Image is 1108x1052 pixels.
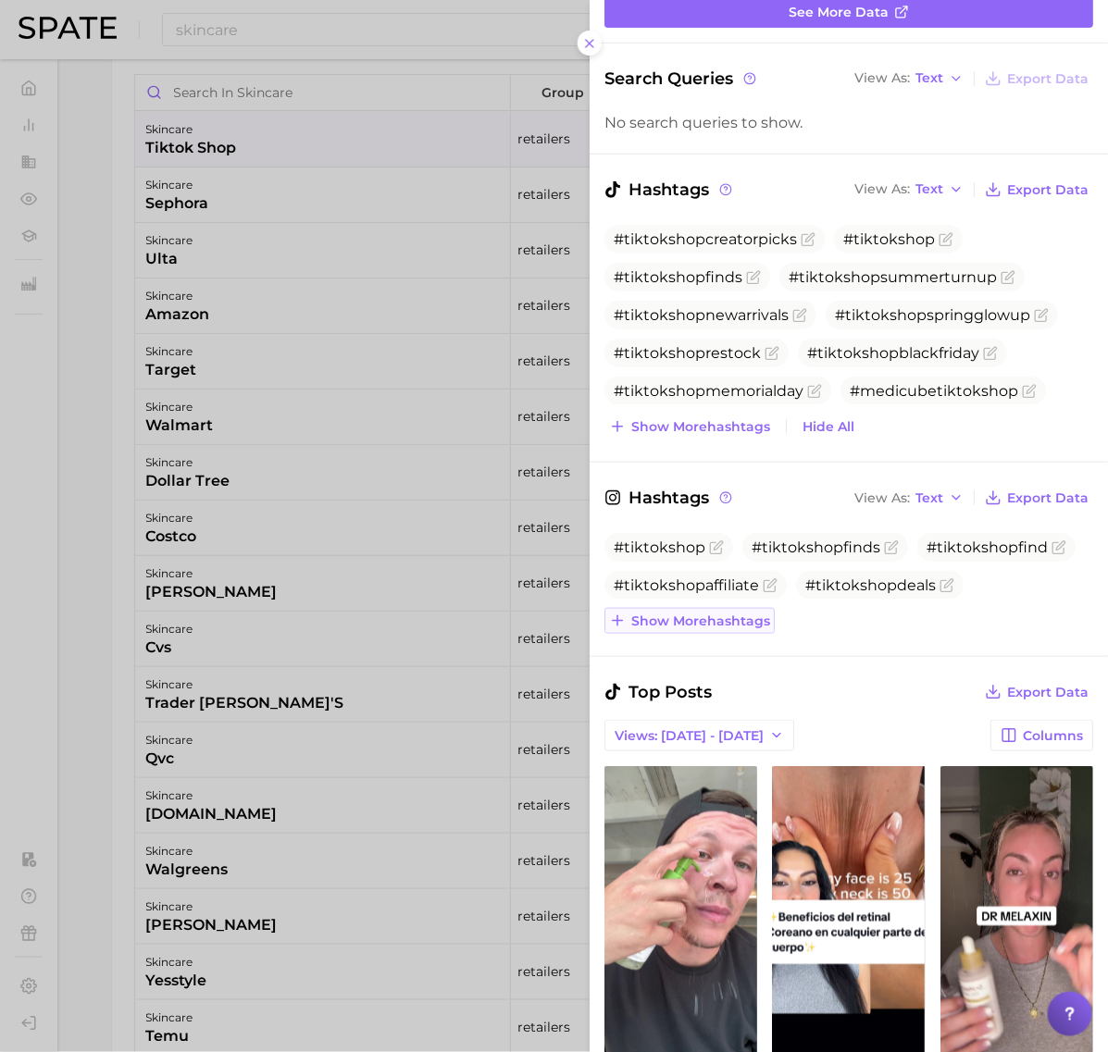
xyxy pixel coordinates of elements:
button: Flag as miscategorized or irrelevant [983,346,998,361]
span: #tiktokshopfinds [752,538,880,556]
button: Show morehashtags [604,608,775,634]
button: Export Data [980,485,1093,511]
span: Show more hashtags [631,613,770,629]
button: Hide All [798,415,859,439]
button: Export Data [980,66,1093,92]
span: #tiktokshopblackfriday [807,344,979,362]
button: Flag as miscategorized or irrelevant [765,346,779,361]
span: #tiktokshopspringglowup [835,306,1030,324]
span: #tiktokshopcreatorpicks [614,230,797,248]
button: Show morehashtags [604,414,775,439]
span: Show more hashtags [631,419,770,435]
span: Export Data [1007,71,1089,87]
div: No search queries to show. [604,114,1093,131]
button: Export Data [980,679,1093,705]
span: View As [854,184,910,194]
button: Views: [DATE] - [DATE] [604,720,794,751]
span: Text [915,73,943,83]
button: Flag as miscategorized or irrelevant [807,384,822,399]
span: Export Data [1007,182,1089,198]
button: Flag as miscategorized or irrelevant [746,270,761,285]
span: See more data [789,5,889,20]
span: #tiktokshopdeals [805,576,936,594]
span: #medicubetiktokshop [850,382,1018,400]
button: Flag as miscategorized or irrelevant [792,308,807,323]
button: View AsText [850,67,968,91]
span: View As [854,493,910,503]
span: Search Queries [604,66,759,92]
span: #tiktokshopmemorialday [614,382,803,400]
button: Flag as miscategorized or irrelevant [1022,384,1037,399]
span: Hashtags [604,485,735,511]
span: #tiktokshoprestock [614,344,761,362]
button: Flag as miscategorized or irrelevant [940,578,954,593]
button: Flag as miscategorized or irrelevant [1052,540,1066,555]
span: #tiktokshop [843,230,935,248]
span: Text [915,184,943,194]
span: #tiktokshopnewarrivals [614,306,789,324]
span: Views: [DATE] - [DATE] [615,728,764,744]
span: Text [915,493,943,503]
span: #tiktokshopfinds [614,268,742,286]
button: Flag as miscategorized or irrelevant [939,232,953,247]
span: View As [854,73,910,83]
span: Top Posts [604,679,712,705]
button: View AsText [850,486,968,510]
span: Export Data [1007,490,1089,506]
button: Export Data [980,177,1093,203]
button: View AsText [850,178,968,202]
span: #tiktokshop [614,538,705,556]
span: Hashtags [604,177,735,203]
button: Flag as miscategorized or irrelevant [763,578,778,593]
button: Flag as miscategorized or irrelevant [801,232,815,247]
button: Columns [990,720,1093,751]
span: Hide All [803,419,854,435]
span: #tiktokshopaffiliate [614,576,759,594]
span: Columns [1023,728,1083,744]
button: Flag as miscategorized or irrelevant [709,540,724,555]
button: Flag as miscategorized or irrelevant [884,540,899,555]
span: #tiktokshopfind [927,538,1048,556]
span: Export Data [1007,685,1089,700]
button: Flag as miscategorized or irrelevant [1034,308,1049,323]
button: Flag as miscategorized or irrelevant [1001,270,1015,285]
span: #tiktokshopsummerturnup [789,268,997,286]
